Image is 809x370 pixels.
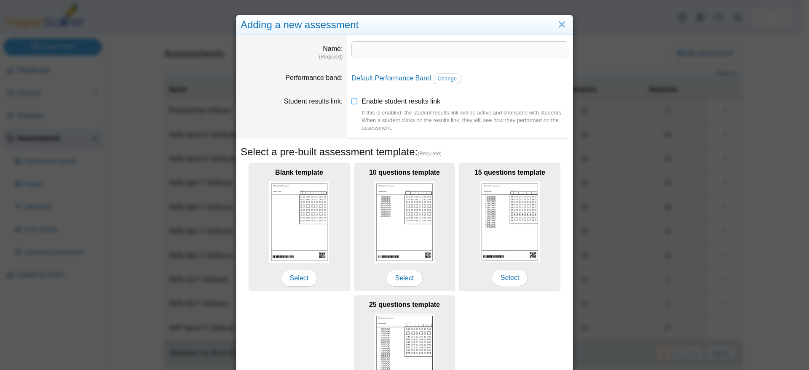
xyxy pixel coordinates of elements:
[386,270,423,287] span: Select
[437,75,457,82] span: Change
[474,169,545,176] b: 15 questions template
[480,181,540,262] img: scan_sheet_15_questions.png
[285,74,343,81] label: Performance band
[555,18,568,32] a: Close
[418,150,442,157] span: (Required)
[275,169,323,176] b: Blank template
[375,181,434,263] img: scan_sheet_10_questions.png
[281,270,317,287] span: Select
[269,181,329,263] img: scan_sheet_blank.png
[351,75,431,82] a: Default Performance Band
[323,45,343,52] label: Name
[284,98,343,105] label: Student results link
[236,15,573,35] div: Adding a new assessment
[362,109,568,132] div: If this is enabled, the student results link will be active and shareable with students. When a s...
[433,73,461,84] a: Change
[492,269,528,286] span: Select
[369,169,440,176] b: 10 questions template
[241,53,343,61] dfn: (Required)
[241,145,568,159] h5: Select a pre-built assessment template:
[362,98,568,132] span: Enable student results link
[369,301,440,308] b: 25 questions template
